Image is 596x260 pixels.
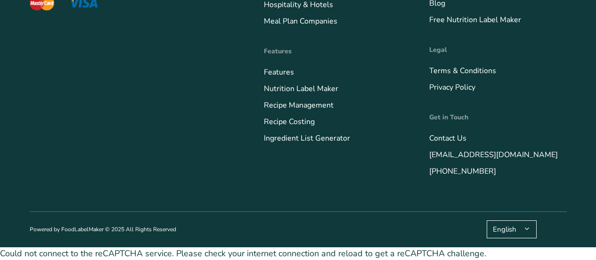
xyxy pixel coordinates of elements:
[264,117,315,127] a: Recipe Costing
[429,15,521,25] a: Free Nutrition Label Maker
[30,225,176,234] p: Powered by FoodLabelMaker © 2025 All Rights Reserved
[264,16,337,26] a: Meal Plan Companies
[264,133,350,143] a: Ingredient List Generator
[429,133,466,143] a: Contact Us
[264,46,401,56] h4: Features
[487,220,537,238] button: English
[429,66,496,76] a: Terms & Conditions
[429,82,475,92] a: Privacy Policy
[264,84,338,94] a: Nutrition Label Maker
[264,100,334,110] a: Recipe Management
[429,166,496,176] a: [PHONE_NUMBER]
[264,67,294,77] a: Features
[429,112,566,122] h4: Get in Touch
[429,150,558,160] a: [EMAIL_ADDRESS][DOMAIN_NAME]
[429,45,566,55] h4: Legal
